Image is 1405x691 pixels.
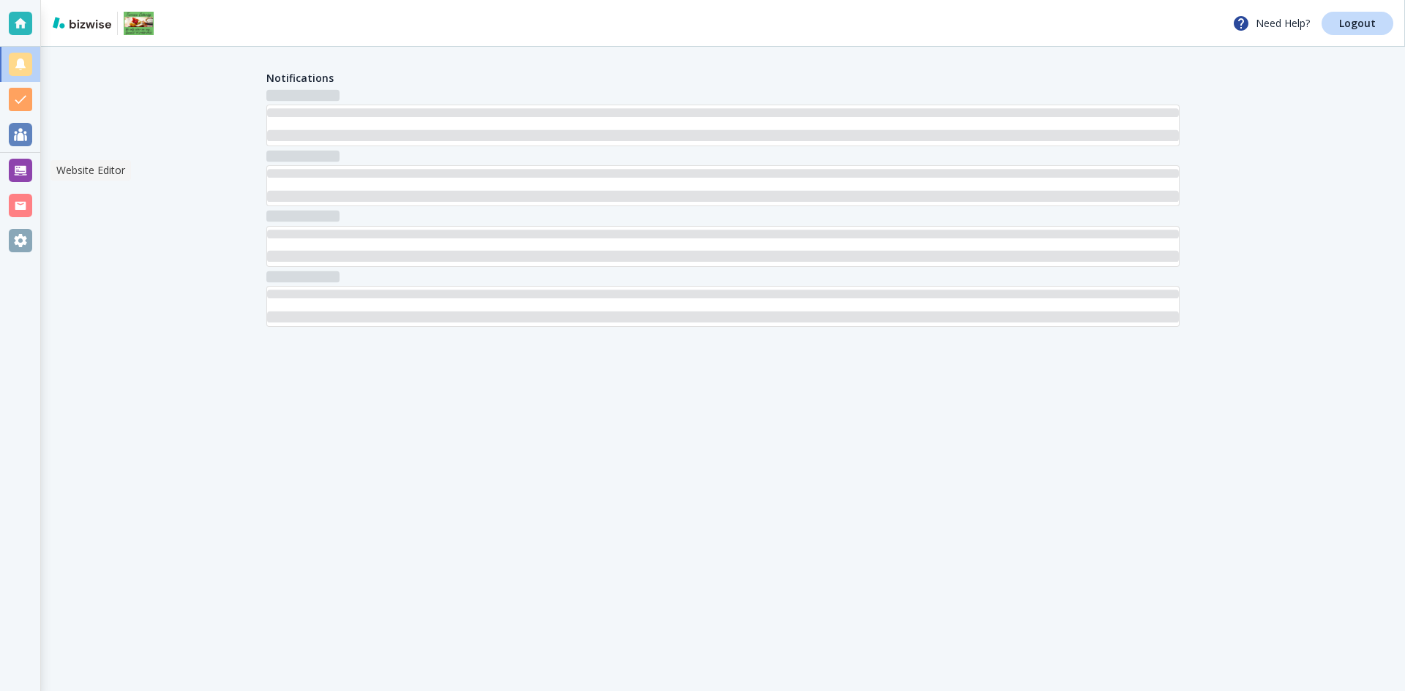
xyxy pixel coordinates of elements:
[1232,15,1310,32] p: Need Help?
[1322,12,1393,35] a: Logout
[53,17,111,29] img: bizwise
[124,12,154,35] img: Terrace Catering
[56,163,125,178] p: Website Editor
[1339,18,1376,29] p: Logout
[266,70,334,86] h4: Notifications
